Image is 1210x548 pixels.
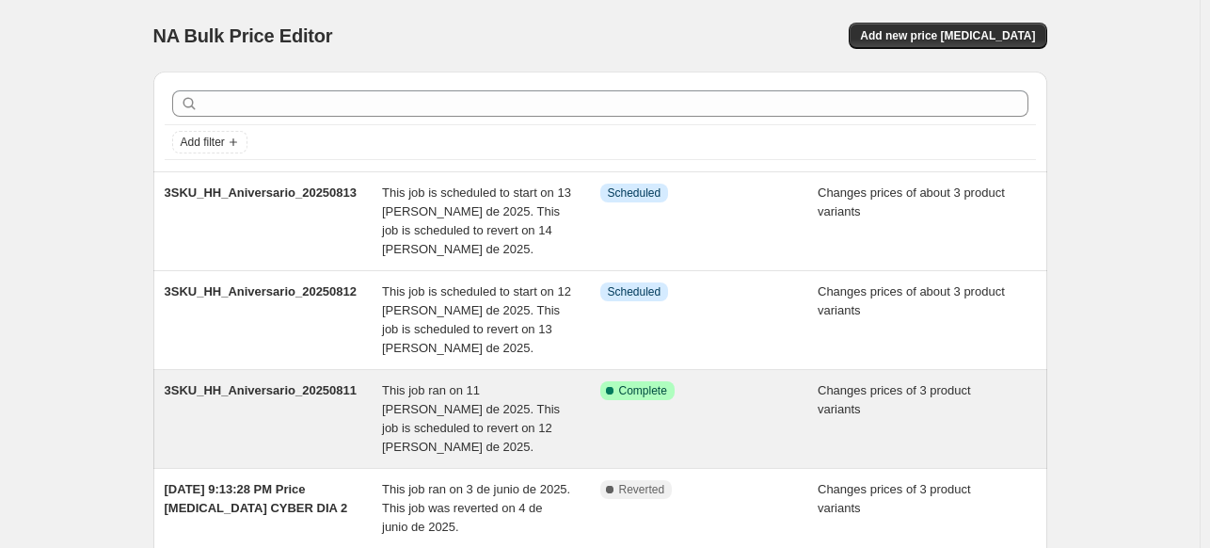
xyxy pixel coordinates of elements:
[165,383,358,397] span: 3SKU_HH_Aniversario_20250811
[860,28,1035,43] span: Add new price [MEDICAL_DATA]
[619,383,667,398] span: Complete
[153,25,333,46] span: NA Bulk Price Editor
[181,135,225,150] span: Add filter
[619,482,665,497] span: Reverted
[608,185,661,201] span: Scheduled
[818,185,1005,218] span: Changes prices of about 3 product variants
[818,284,1005,317] span: Changes prices of about 3 product variants
[382,284,571,355] span: This job is scheduled to start on 12 [PERSON_NAME] de 2025. This job is scheduled to revert on 13...
[382,383,560,454] span: This job ran on 11 [PERSON_NAME] de 2025. This job is scheduled to revert on 12 [PERSON_NAME] de ...
[165,482,348,515] span: [DATE] 9:13:28 PM Price [MEDICAL_DATA] CYBER DIA 2
[382,185,571,256] span: This job is scheduled to start on 13 [PERSON_NAME] de 2025. This job is scheduled to revert on 14...
[818,482,971,515] span: Changes prices of 3 product variants
[608,284,661,299] span: Scheduled
[849,23,1046,49] button: Add new price [MEDICAL_DATA]
[165,185,358,200] span: 3SKU_HH_Aniversario_20250813
[165,284,358,298] span: 3SKU_HH_Aniversario_20250812
[172,131,247,153] button: Add filter
[818,383,971,416] span: Changes prices of 3 product variants
[382,482,570,534] span: This job ran on 3 de junio de 2025. This job was reverted on 4 de junio de 2025.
